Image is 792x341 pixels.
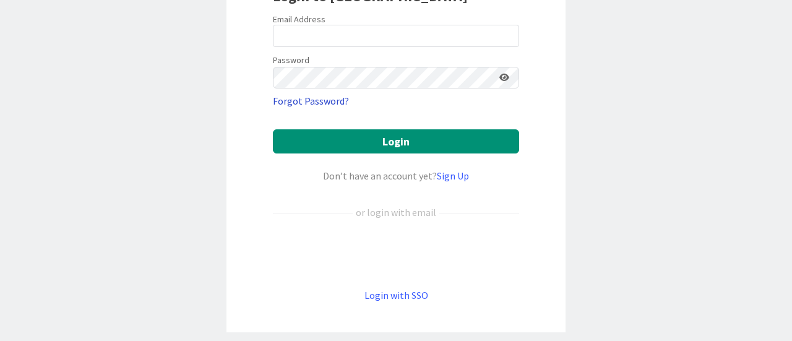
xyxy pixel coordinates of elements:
[273,129,519,153] button: Login
[364,289,428,301] a: Login with SSO
[353,205,439,220] div: or login with email
[437,170,469,182] a: Sign Up
[273,168,519,183] div: Don’t have an account yet?
[267,240,525,267] iframe: Sign in with Google Button
[273,54,309,67] label: Password
[273,14,325,25] label: Email Address
[273,93,349,108] a: Forgot Password?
